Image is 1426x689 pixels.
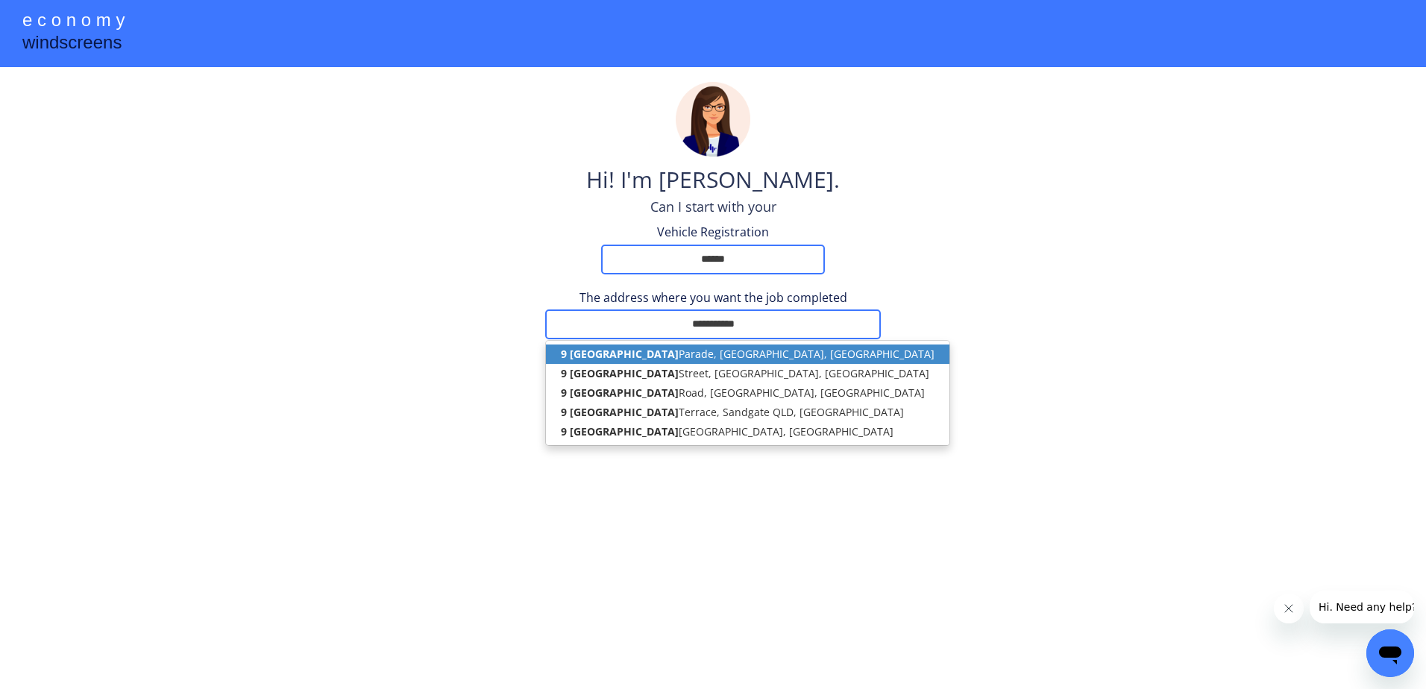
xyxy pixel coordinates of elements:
[650,198,776,216] div: Can I start with your
[561,366,679,380] strong: 9 [GEOGRAPHIC_DATA]
[546,422,949,441] p: [GEOGRAPHIC_DATA], [GEOGRAPHIC_DATA]
[561,405,679,419] strong: 9 [GEOGRAPHIC_DATA]
[546,364,949,383] p: Street, [GEOGRAPHIC_DATA], [GEOGRAPHIC_DATA]
[561,347,679,361] strong: 9 [GEOGRAPHIC_DATA]
[676,82,750,157] img: madeline.png
[561,424,679,438] strong: 9 [GEOGRAPHIC_DATA]
[546,383,949,403] p: Road, [GEOGRAPHIC_DATA], [GEOGRAPHIC_DATA]
[561,386,679,400] strong: 9 [GEOGRAPHIC_DATA]
[545,289,881,306] div: The address where you want the job completed
[586,164,840,198] div: Hi! I'm [PERSON_NAME].
[22,7,125,36] div: e c o n o m y
[638,224,788,240] div: Vehicle Registration
[1366,629,1414,677] iframe: Button to launch messaging window
[1274,594,1304,623] iframe: Close message
[1310,591,1414,623] iframe: Message from company
[22,30,122,59] div: windscreens
[9,10,107,22] span: Hi. Need any help?
[546,344,949,364] p: Parade, [GEOGRAPHIC_DATA], [GEOGRAPHIC_DATA]
[546,403,949,422] p: Terrace, Sandgate QLD, [GEOGRAPHIC_DATA]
